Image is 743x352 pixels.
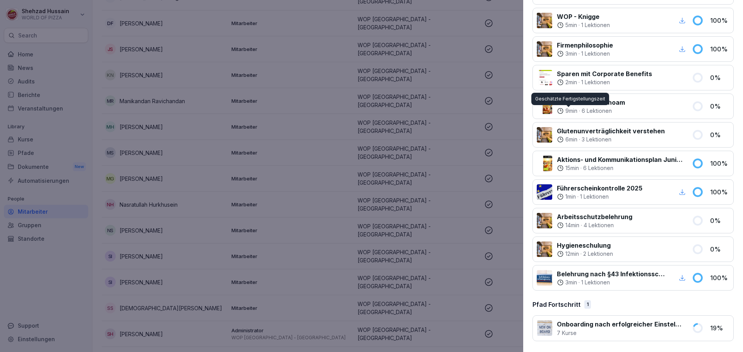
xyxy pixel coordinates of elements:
div: · [557,164,683,172]
p: 3 min [565,279,577,286]
div: · [557,193,642,201]
p: 1 Lektionen [581,21,610,29]
div: · [557,50,613,58]
div: · [557,250,613,258]
p: 15 min [565,164,579,172]
div: · [557,136,665,143]
p: Führerscheinkontrolle 2025 [557,184,642,193]
p: Glutenunverträglichkeit verstehen [557,126,665,136]
p: Arbeitsschutzbelehrung [557,212,632,221]
p: 3 Lektionen [582,136,611,143]
p: 14 min [565,221,579,229]
p: 1 Lektionen [581,50,610,58]
div: · [557,78,652,86]
p: 6 min [565,136,577,143]
p: 100 % [710,16,729,25]
div: · [557,221,632,229]
p: 100 % [710,187,729,197]
p: 2 Lektionen [583,250,613,258]
p: Firmenphilosophie [557,41,613,50]
p: 1 Lektionen [581,279,610,286]
p: 4 Lektionen [584,221,614,229]
p: 0 % [710,73,729,82]
div: 1 [584,300,591,309]
p: 12 min [565,250,579,258]
p: 19 % [710,323,729,333]
p: Hygieneschulung [557,241,613,250]
p: 1 Lektionen [580,193,609,201]
p: 9 min [565,107,577,115]
p: 1 min [565,193,576,201]
p: 6 Lektionen [583,164,613,172]
p: 1 Lektionen [581,78,610,86]
p: 100 % [710,44,729,54]
p: 0 % [710,216,729,225]
p: 0 % [710,130,729,139]
p: Onboarding nach erfolgreicher Einstellung [557,320,683,329]
p: Belehrung nach §43 Infektionsschutzgesetz [557,269,668,279]
div: · [557,21,610,29]
p: Aktions- und Kommunikationsplan Juni bis August [557,155,683,164]
p: 100 % [710,273,729,282]
p: 3 min [565,50,577,58]
p: 0 % [710,245,729,254]
p: 6 Lektionen [582,107,612,115]
p: 5 min [565,21,577,29]
div: · [557,279,668,286]
p: 7 Kurse [557,329,683,337]
p: 100 % [710,159,729,168]
p: Pfad Fortschritt [532,300,580,309]
p: Sparen mit Corporate Benefits [557,69,652,78]
p: WOP - Knigge [557,12,610,21]
p: 2 min [565,78,577,86]
p: 0 % [710,102,729,111]
div: · [557,107,625,115]
p: Aktion Wiesn Dahoam [557,98,625,107]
